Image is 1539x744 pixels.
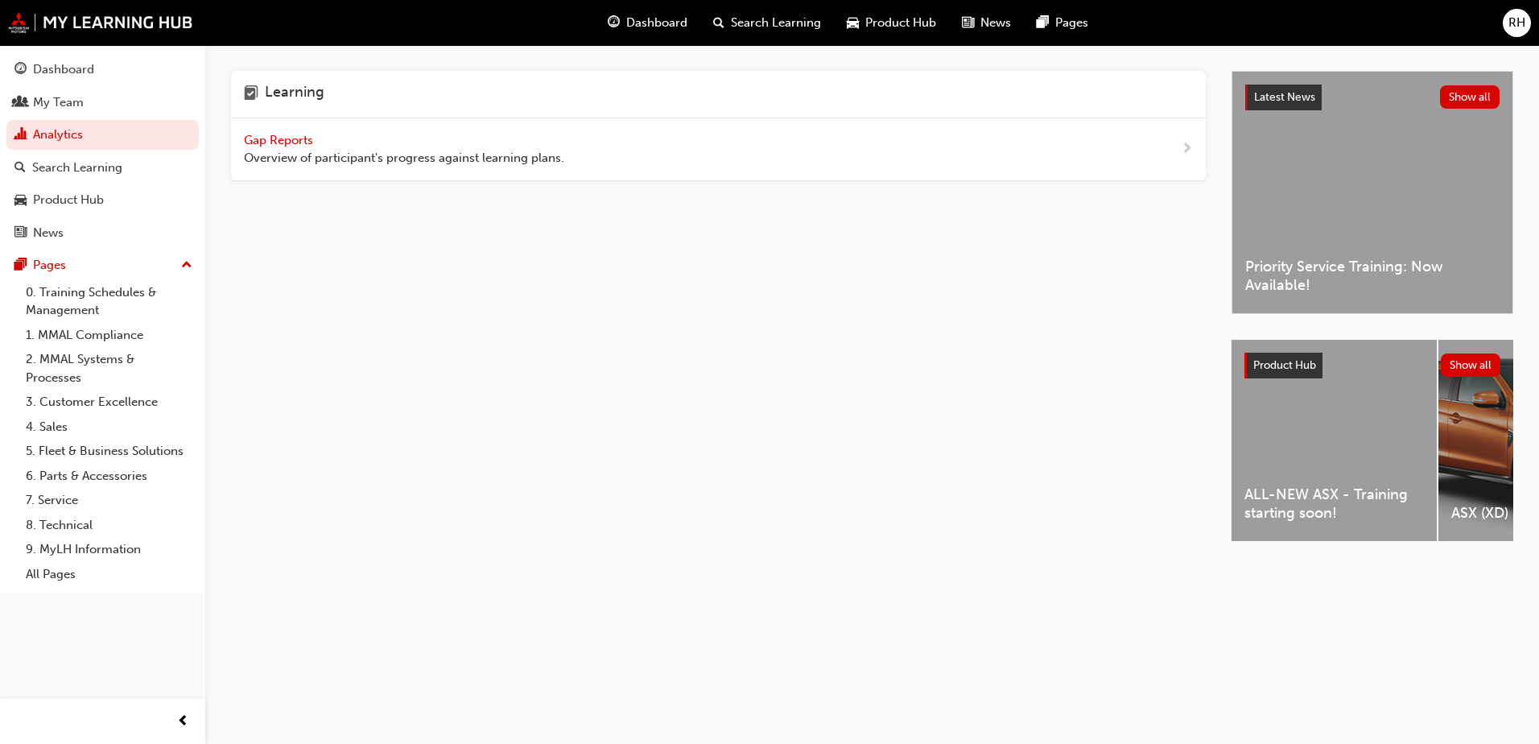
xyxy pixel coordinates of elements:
div: Pages [33,256,66,275]
span: up-icon [181,255,192,276]
a: 7. Service [19,488,199,513]
a: 0. Training Schedules & Management [19,280,199,323]
a: news-iconNews [949,6,1024,39]
a: pages-iconPages [1024,6,1101,39]
a: Latest NewsShow all [1245,85,1500,110]
span: people-icon [14,96,27,110]
span: search-icon [713,13,724,33]
div: My Team [33,93,84,112]
span: news-icon [14,226,27,241]
button: DashboardMy TeamAnalyticsSearch LearningProduct HubNews [6,52,199,250]
span: car-icon [14,193,27,208]
a: 5. Fleet & Business Solutions [19,439,199,464]
div: Search Learning [32,159,122,177]
div: News [33,224,64,242]
span: Priority Service Training: Now Available! [1245,258,1500,294]
a: 3. Customer Excellence [19,390,199,415]
a: ALL-NEW ASX - Training starting soon! [1232,340,1437,541]
a: My Team [6,88,199,118]
span: News [980,14,1011,32]
span: pages-icon [1037,13,1049,33]
a: guage-iconDashboard [595,6,700,39]
div: Dashboard [33,60,94,79]
span: Overview of participant's progress against learning plans. [244,149,564,167]
a: 4. Sales [19,415,199,440]
a: 6. Parts & Accessories [19,464,199,489]
a: search-iconSearch Learning [700,6,834,39]
span: car-icon [847,13,859,33]
span: prev-icon [177,712,189,732]
span: Pages [1055,14,1088,32]
img: mmal [8,12,193,33]
div: Product Hub [33,191,104,209]
a: Search Learning [6,153,199,183]
button: Pages [6,250,199,280]
span: Search Learning [731,14,821,32]
span: search-icon [14,161,26,176]
span: learning-icon [244,84,258,105]
span: RH [1508,14,1525,32]
span: Product Hub [1253,358,1316,372]
span: news-icon [962,13,974,33]
button: Show all [1441,353,1501,377]
a: 8. Technical [19,513,199,538]
button: RH [1503,9,1531,37]
h4: Learning [265,84,324,105]
span: next-icon [1181,139,1193,159]
span: Dashboard [626,14,687,32]
a: Product HubShow all [1244,353,1500,378]
a: 2. MMAL Systems & Processes [19,347,199,390]
a: Product Hub [6,185,199,215]
a: Analytics [6,120,199,150]
span: guage-icon [608,13,620,33]
span: chart-icon [14,128,27,143]
a: Dashboard [6,55,199,85]
a: 9. MyLH Information [19,537,199,562]
a: car-iconProduct Hub [834,6,949,39]
a: Latest NewsShow allPriority Service Training: Now Available! [1232,71,1513,314]
a: Gap Reports Overview of participant's progress against learning plans.next-icon [231,118,1206,181]
button: Show all [1440,85,1500,109]
span: Latest News [1254,90,1315,104]
span: ALL-NEW ASX - Training starting soon! [1244,486,1424,522]
a: All Pages [19,562,199,587]
span: pages-icon [14,258,27,273]
span: Product Hub [865,14,936,32]
span: guage-icon [14,63,27,77]
a: 1. MMAL Compliance [19,323,199,348]
span: Gap Reports [244,133,316,147]
a: News [6,218,199,248]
